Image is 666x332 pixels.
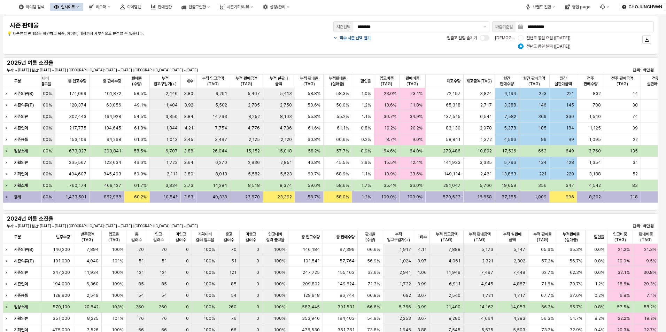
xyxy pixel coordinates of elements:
[215,160,227,165] span: 6,270
[10,22,274,29] h4: 시즌 판매율
[502,148,516,154] span: 17,526
[566,160,574,165] span: 128
[270,5,285,9] div: 설정/관리
[61,5,75,9] div: 인사이트
[184,171,193,177] span: 3.80
[411,125,423,131] span: 20.2%
[589,114,601,119] span: 1,540
[3,278,12,290] div: Expand row
[14,137,28,142] strong: 시즌용품
[308,160,320,165] span: 46.8%
[3,145,12,157] div: Expand row
[103,171,121,177] span: 345,493
[158,5,172,9] div: 판매현황
[495,23,513,30] div: 마감기준일
[580,76,601,87] span: 전주 판매수량
[566,114,574,119] span: 366
[134,102,147,108] span: 49.1%
[3,290,12,301] div: Expand row
[411,102,423,108] span: 11.8%
[248,183,260,188] span: 8,518
[134,91,147,96] span: 58.5%
[531,231,554,243] span: 누적 판매율(TAG)
[69,160,86,165] span: 265,567
[561,3,595,11] button: 영업 page
[134,125,147,131] span: 61.8%
[69,148,86,154] span: 673,327
[526,44,571,49] span: 전년도 동일 날짜 ([DATE])
[280,183,292,188] span: 8,374
[632,125,638,131] span: 39
[40,160,52,165] span: 100%
[281,137,292,142] span: 2,120
[628,4,662,10] p: CHOJUNGHWAN
[566,125,574,131] span: 184
[361,125,371,131] span: 0.8%
[134,114,147,119] span: 54.5%
[567,91,574,96] span: 221
[336,234,355,240] span: 총 판매수량
[480,91,492,96] span: 3,824
[184,102,193,108] span: 3.92
[539,91,547,96] span: 223
[504,91,516,96] span: 4,194
[14,91,33,96] strong: 시즌의류(B)
[104,114,121,119] span: 164,928
[633,137,638,142] span: 22
[40,125,52,131] span: 100%
[410,171,423,177] span: 23.6%
[411,160,423,165] span: 12.4%
[278,148,292,154] span: 15,018
[103,78,121,84] span: 총 판매수량
[215,125,227,131] span: 7,754
[68,78,86,84] span: 총 입고수량
[3,111,12,122] div: Expand row
[259,3,294,11] div: 설정/관리
[116,3,145,11] div: 아이템맵
[521,3,559,11] button: 브랜드 전환
[336,160,349,165] span: 45.5%
[411,91,423,96] span: 23.1%
[184,183,193,188] span: 3.73
[336,171,349,177] span: 68.9%
[221,231,237,243] span: 출고 컬러수
[386,231,411,243] span: 누적 입고구입가(+)
[560,231,582,243] span: 누적판매율(실매출)
[186,78,193,84] span: 배수
[481,22,489,32] button: 제안 사항 표시
[552,76,574,87] span: 월간 실판매금액
[56,234,70,240] span: 발주수량
[166,137,178,142] span: 1,013
[233,76,260,87] span: 누적 판매금액(TAG)
[280,125,292,131] span: 4,736
[593,102,601,108] span: 708
[600,67,654,73] p: 단위: 백만원
[127,5,141,9] div: 아이템맵
[248,102,260,108] span: 2,785
[7,68,438,73] p: 누계: ~ [DATE] | 월간: [DATE] ~ [DATE] | [GEOGRAPHIC_DATA]: [DATE] ~ [DATE] | [GEOGRAPHIC_DATA]: [DAT...
[384,171,396,177] span: 19.9%
[147,3,176,11] div: 판매현황
[150,231,167,243] span: 입고 컬러수
[166,91,178,96] span: 2,446
[308,102,320,108] span: 50.6%
[526,35,571,41] span: 전년도 동일 요일 ([DATE])
[444,171,461,177] span: 149,114
[538,148,547,154] span: 653
[177,3,214,11] button: 입출고현황
[402,76,423,87] span: 판매비중(TAG)
[85,3,115,11] button: 리오더
[340,35,371,41] p: 짝수 시즌 선택 열기
[333,35,371,41] button: 짝수 시즌 선택 열기
[227,5,249,9] div: 시즌기획/리뷰
[596,3,613,11] div: 버그 제보 및 기능 개선 요청
[308,114,320,119] span: 55.8%
[3,191,12,203] div: Expand row
[242,231,259,243] span: 미출고 컬러수
[3,168,12,180] div: Expand row
[362,171,371,177] span: 1.1%
[184,160,193,165] span: 3.64
[336,137,349,142] span: 60.6%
